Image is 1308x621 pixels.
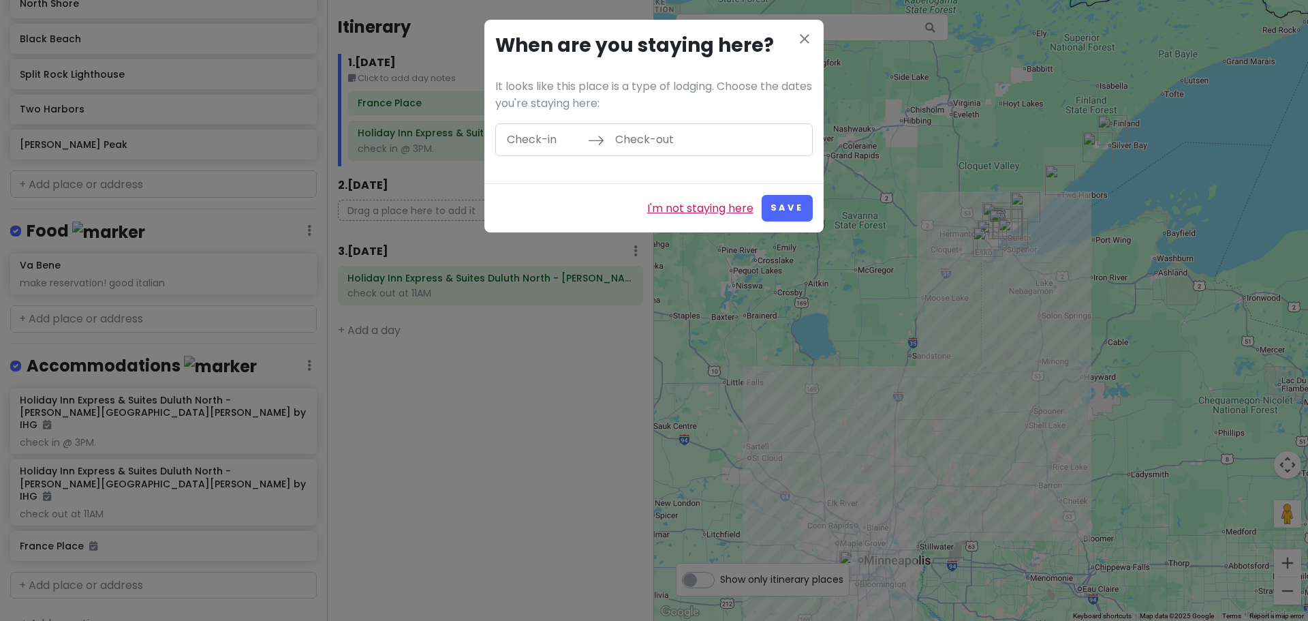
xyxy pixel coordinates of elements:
[499,124,588,155] input: Check-in
[796,31,813,47] i: close
[495,31,813,61] h3: When are you staying here?
[796,31,813,50] button: Close
[762,195,813,222] button: Save
[647,200,753,217] a: I'm not staying here
[608,124,696,155] input: Check-out
[495,78,813,112] p: It looks like this place is a type of lodging. Choose the dates you're staying here:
